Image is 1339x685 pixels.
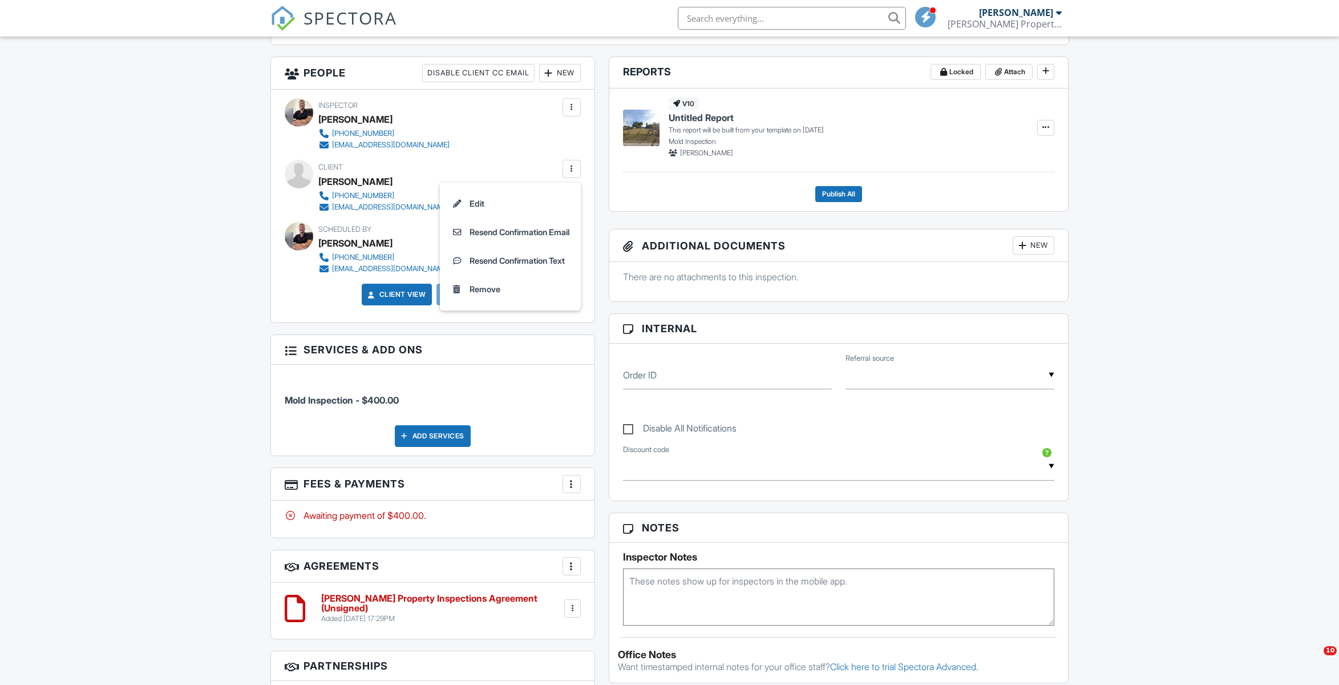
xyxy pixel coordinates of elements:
a: Resend Confirmation Email [447,218,574,247]
a: Remove [447,275,574,304]
span: SPECTORA [304,6,397,30]
h5: Inspector Notes [623,551,1055,563]
div: [EMAIL_ADDRESS][DOMAIN_NAME] [332,140,450,150]
div: [PERSON_NAME] [318,111,393,128]
h3: Additional Documents [609,229,1069,262]
input: Search everything... [678,7,906,30]
a: [PERSON_NAME] Property Inspections Agreement (Unsigned) Added [DATE] 17:29PM [321,594,562,624]
a: [PHONE_NUMBER] [318,190,450,202]
label: Order ID [623,369,657,381]
div: [EMAIL_ADDRESS][DOMAIN_NAME] [332,264,450,273]
div: Office Notes [618,649,1060,660]
div: New [1013,236,1054,255]
h3: Internal [609,314,1069,344]
iframe: Intercom live chat [1300,646,1328,674]
span: Scheduled By [318,225,371,233]
a: [PHONE_NUMBER] [318,252,450,263]
a: [EMAIL_ADDRESS][DOMAIN_NAME] [318,139,450,151]
h3: Services & Add ons [271,335,594,365]
h3: Fees & Payments [271,468,594,501]
h6: [PERSON_NAME] Property Inspections Agreement (Unsigned) [321,594,562,614]
a: SPECTORA [270,15,397,39]
span: Inspector [318,101,358,110]
div: New [539,64,581,82]
div: [PERSON_NAME] [318,235,393,252]
a: [PHONE_NUMBER] [318,128,450,139]
img: The Best Home Inspection Software - Spectora [270,6,296,31]
span: Client [318,163,343,171]
div: Blair's Property Inspections [948,18,1062,30]
div: [PHONE_NUMBER] [332,129,394,138]
a: Click here to trial Spectora Advanced. [830,661,978,672]
h3: Partnerships [271,651,594,681]
h3: Notes [609,513,1069,543]
label: Discount code [623,445,669,455]
div: Awaiting payment of $400.00. [285,509,581,522]
div: [PHONE_NUMBER] [332,253,394,262]
p: Want timestamped internal notes for your office staff? [618,660,1060,673]
div: [PERSON_NAME] [979,7,1053,18]
a: Client View [366,289,426,300]
span: Mold Inspection - $400.00 [285,394,399,406]
div: Add Services [395,425,471,447]
div: [PHONE_NUMBER] [332,191,394,200]
p: There are no attachments to this inspection. [623,271,1055,283]
label: Disable All Notifications [623,423,737,437]
h3: People [271,57,594,90]
li: Service: Mold Inspection [285,373,581,416]
div: [PERSON_NAME] [318,173,393,190]
div: Disable Client CC Email [422,64,535,82]
span: 10 [1324,646,1337,655]
h3: Agreements [271,550,594,583]
a: [EMAIL_ADDRESS][DOMAIN_NAME] [318,202,450,213]
div: Added [DATE] 17:29PM [321,614,562,623]
div: [EMAIL_ADDRESS][DOMAIN_NAME] [332,203,450,212]
a: [EMAIL_ADDRESS][DOMAIN_NAME] [318,263,450,275]
div: Remove [470,283,500,296]
label: Referral source [846,353,894,364]
a: Resend Confirmation Text [447,247,574,275]
a: Edit [447,190,574,218]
